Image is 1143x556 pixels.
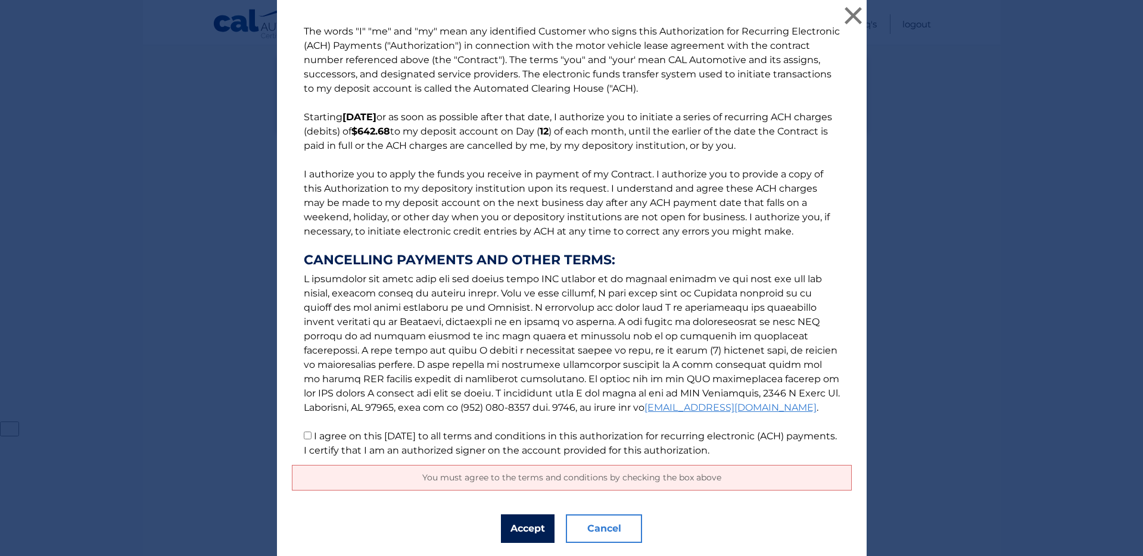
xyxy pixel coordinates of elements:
button: Cancel [566,514,642,543]
strong: CANCELLING PAYMENTS AND OTHER TERMS: [304,253,840,267]
button: Accept [501,514,555,543]
p: The words "I" "me" and "my" mean any identified Customer who signs this Authorization for Recurri... [292,24,852,458]
b: $642.68 [351,126,390,137]
button: × [842,4,865,27]
label: I agree on this [DATE] to all terms and conditions in this authorization for recurring electronic... [304,430,837,456]
span: You must agree to the terms and conditions by checking the box above [422,472,721,483]
b: 12 [540,126,549,137]
b: [DATE] [342,111,376,123]
a: [EMAIL_ADDRESS][DOMAIN_NAME] [644,402,817,413]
